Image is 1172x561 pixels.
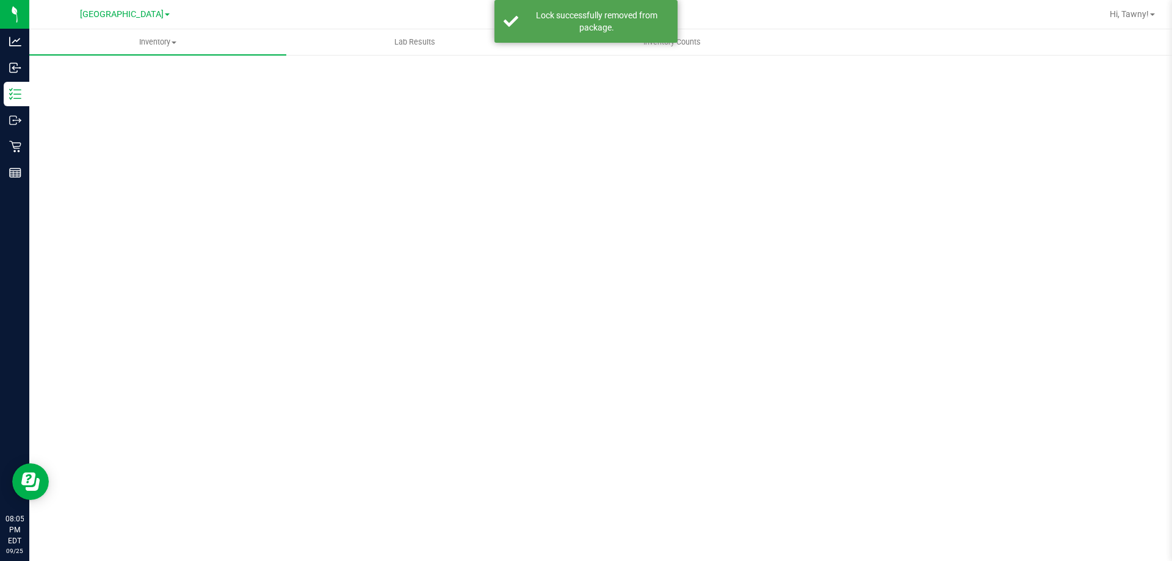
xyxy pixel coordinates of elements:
inline-svg: Reports [9,167,21,179]
inline-svg: Retail [9,140,21,153]
p: 08:05 PM EDT [5,513,24,546]
span: [GEOGRAPHIC_DATA] [80,9,164,20]
a: Inventory [29,29,286,55]
span: Inventory [29,37,286,48]
p: 09/25 [5,546,24,556]
inline-svg: Inventory [9,88,21,100]
iframe: Resource center [12,463,49,500]
inline-svg: Inbound [9,62,21,74]
span: Hi, Tawny! [1110,9,1149,19]
span: Lab Results [378,37,452,48]
inline-svg: Outbound [9,114,21,126]
a: Lab Results [286,29,543,55]
div: Lock successfully removed from package. [525,9,668,34]
inline-svg: Analytics [9,35,21,48]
